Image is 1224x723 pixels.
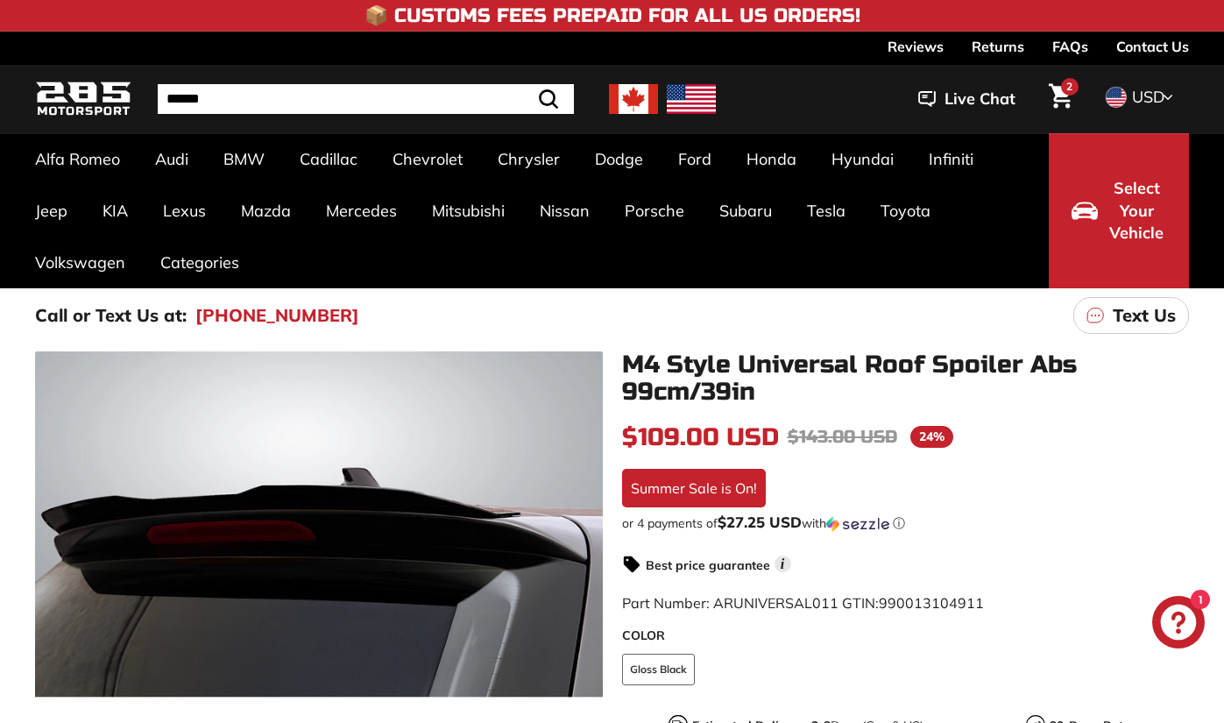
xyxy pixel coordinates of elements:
img: Sezzle [826,516,889,532]
input: Search [158,84,574,114]
span: Live Chat [945,88,1015,110]
div: or 4 payments of with [622,514,1190,532]
a: FAQs [1052,32,1088,61]
a: BMW [206,133,282,185]
a: Contact Us [1116,32,1189,61]
h4: 📦 Customs Fees Prepaid for All US Orders! [364,5,860,26]
a: Categories [143,237,257,288]
button: Live Chat [895,77,1038,121]
a: Toyota [863,185,948,237]
div: or 4 payments of$27.25 USDwithSezzle Click to learn more about Sezzle [622,514,1190,532]
a: Returns [972,32,1024,61]
a: Audi [138,133,206,185]
button: Select Your Vehicle [1049,133,1189,288]
a: Honda [729,133,814,185]
span: Select Your Vehicle [1107,177,1166,245]
a: Lexus [145,185,223,237]
span: 2 [1066,80,1072,93]
span: $27.25 USD [718,513,802,531]
h1: M4 Style Universal Roof Spoiler Abs 99cm/39in [622,351,1190,406]
span: Part Number: ARUNIVERSAL011 GTIN: [622,594,984,612]
p: Call or Text Us at: [35,302,187,329]
a: Tesla [789,185,863,237]
a: Mitsubishi [414,185,522,237]
a: Subaru [702,185,789,237]
p: Text Us [1113,302,1176,329]
a: Chevrolet [375,133,480,185]
a: Mercedes [308,185,414,237]
a: Chrysler [480,133,577,185]
a: Mazda [223,185,308,237]
span: 24% [910,426,953,448]
span: USD [1132,87,1164,107]
label: COLOR [622,627,1190,645]
a: KIA [85,185,145,237]
a: Cart [1038,69,1083,129]
a: Dodge [577,133,661,185]
span: 990013104911 [879,594,984,612]
strong: Best price guarantee [646,557,770,573]
a: Infiniti [911,133,991,185]
img: Logo_285_Motorsport_areodynamics_components [35,79,131,120]
a: [PHONE_NUMBER] [195,302,359,329]
span: $109.00 USD [622,422,779,452]
span: $143.00 USD [788,426,897,448]
div: Summer Sale is On! [622,469,766,507]
a: Reviews [888,32,944,61]
span: i [775,556,791,572]
a: Hyundai [814,133,911,185]
a: Cadillac [282,133,375,185]
a: Alfa Romeo [18,133,138,185]
inbox-online-store-chat: Shopify online store chat [1147,596,1210,653]
a: Porsche [607,185,702,237]
a: Nissan [522,185,607,237]
a: Volkswagen [18,237,143,288]
a: Jeep [18,185,85,237]
a: Ford [661,133,729,185]
a: Text Us [1073,297,1189,334]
